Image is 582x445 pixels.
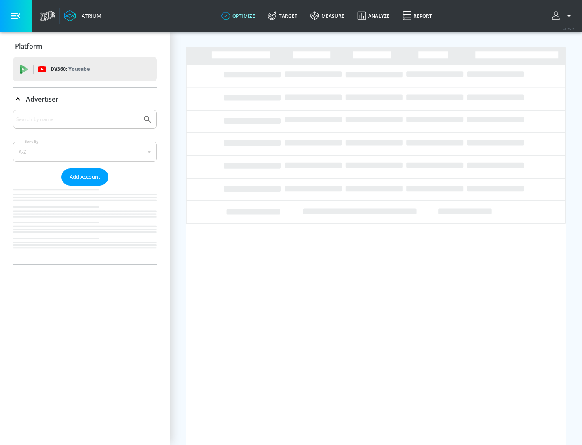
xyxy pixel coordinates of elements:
nav: list of Advertiser [13,186,157,264]
a: Target [261,1,304,30]
div: Atrium [78,12,101,19]
div: Platform [13,35,157,57]
div: A-Z [13,142,157,162]
input: Search by name [16,114,139,125]
div: Advertiser [13,110,157,264]
a: optimize [215,1,261,30]
p: DV360: [51,65,90,74]
a: measure [304,1,351,30]
label: Sort By [23,139,40,144]
a: Atrium [64,10,101,22]
div: Advertiser [13,88,157,110]
button: Add Account [61,168,108,186]
p: Platform [15,42,42,51]
span: v 4.25.2 [563,27,574,31]
span: Add Account [70,172,100,182]
div: DV360: Youtube [13,57,157,81]
a: Analyze [351,1,396,30]
p: Youtube [68,65,90,73]
p: Advertiser [26,95,58,104]
a: Report [396,1,439,30]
